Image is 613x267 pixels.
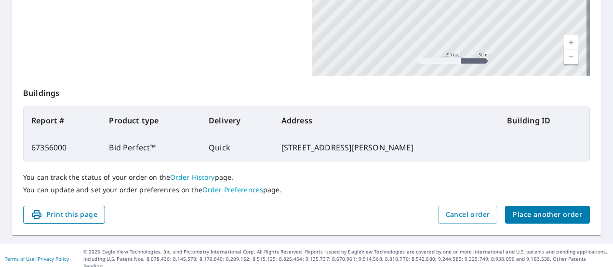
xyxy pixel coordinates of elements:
[499,107,589,134] th: Building ID
[101,134,201,161] td: Bid Perfect™
[513,209,582,221] span: Place another order
[5,255,35,262] a: Terms of Use
[564,50,578,64] a: Current Level 17, Zoom Out
[24,107,101,134] th: Report #
[446,209,490,221] span: Cancel order
[5,256,69,262] p: |
[202,185,263,194] a: Order Preferences
[23,173,590,182] p: You can track the status of your order on the page.
[24,134,101,161] td: 67356000
[170,173,215,182] a: Order History
[274,134,500,161] td: [STREET_ADDRESS][PERSON_NAME]
[274,107,500,134] th: Address
[31,209,97,221] span: Print this page
[101,107,201,134] th: Product type
[505,206,590,224] button: Place another order
[201,107,274,134] th: Delivery
[201,134,274,161] td: Quick
[23,206,105,224] button: Print this page
[23,186,590,194] p: You can update and set your order preferences on the page.
[438,206,498,224] button: Cancel order
[564,35,578,50] a: Current Level 17, Zoom In
[38,255,69,262] a: Privacy Policy
[23,76,590,107] p: Buildings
